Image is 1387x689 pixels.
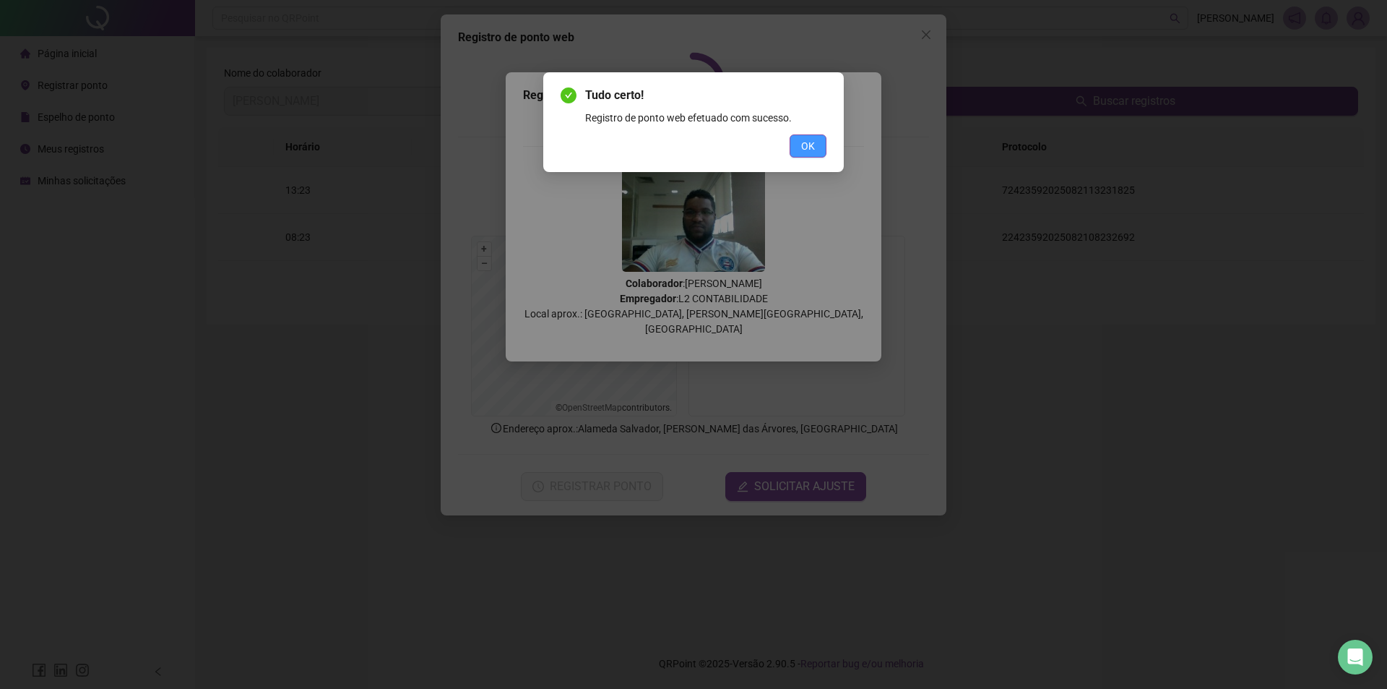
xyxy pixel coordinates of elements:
span: check-circle [561,87,576,103]
div: Registro de ponto web efetuado com sucesso. [585,110,826,126]
span: OK [801,138,815,154]
button: OK [790,134,826,158]
div: Open Intercom Messenger [1338,640,1373,675]
span: Tudo certo! [585,87,826,104]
